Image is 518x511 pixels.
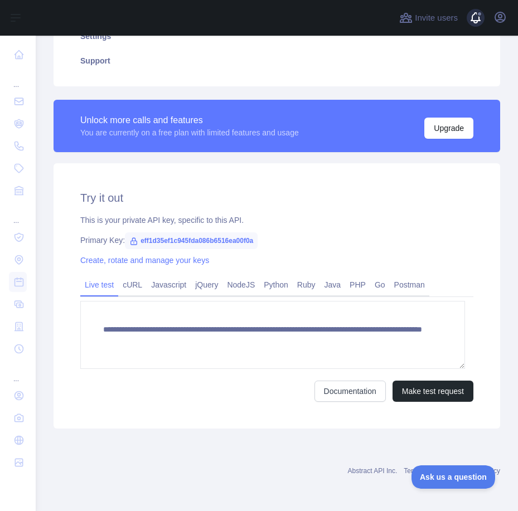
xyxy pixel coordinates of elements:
div: ... [9,361,27,383]
a: Python [259,276,293,294]
a: Terms of service [404,467,452,475]
a: Java [320,276,346,294]
a: Support [67,48,487,73]
a: Javascript [147,276,191,294]
iframe: Toggle Customer Support [412,465,496,489]
a: Live test [80,276,118,294]
a: Go [370,276,390,294]
button: Upgrade [424,118,473,139]
span: eff1d35ef1c945fda086b6516ea00f0a [125,232,258,249]
div: ... [9,203,27,225]
a: NodeJS [222,276,259,294]
a: Create, rotate and manage your keys [80,256,209,265]
div: This is your private API key, specific to this API. [80,215,473,226]
a: Documentation [314,381,386,402]
div: ... [9,67,27,89]
div: Primary Key: [80,235,473,246]
span: Invite users [415,12,458,25]
a: Ruby [293,276,320,294]
a: cURL [118,276,147,294]
a: PHP [345,276,370,294]
div: You are currently on a free plan with limited features and usage [80,127,299,138]
a: Abstract API Inc. [348,467,398,475]
a: Postman [390,276,429,294]
h2: Try it out [80,190,473,206]
a: Settings [67,24,487,48]
button: Invite users [397,9,460,27]
button: Make test request [393,381,473,402]
a: jQuery [191,276,222,294]
div: Unlock more calls and features [80,114,299,127]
